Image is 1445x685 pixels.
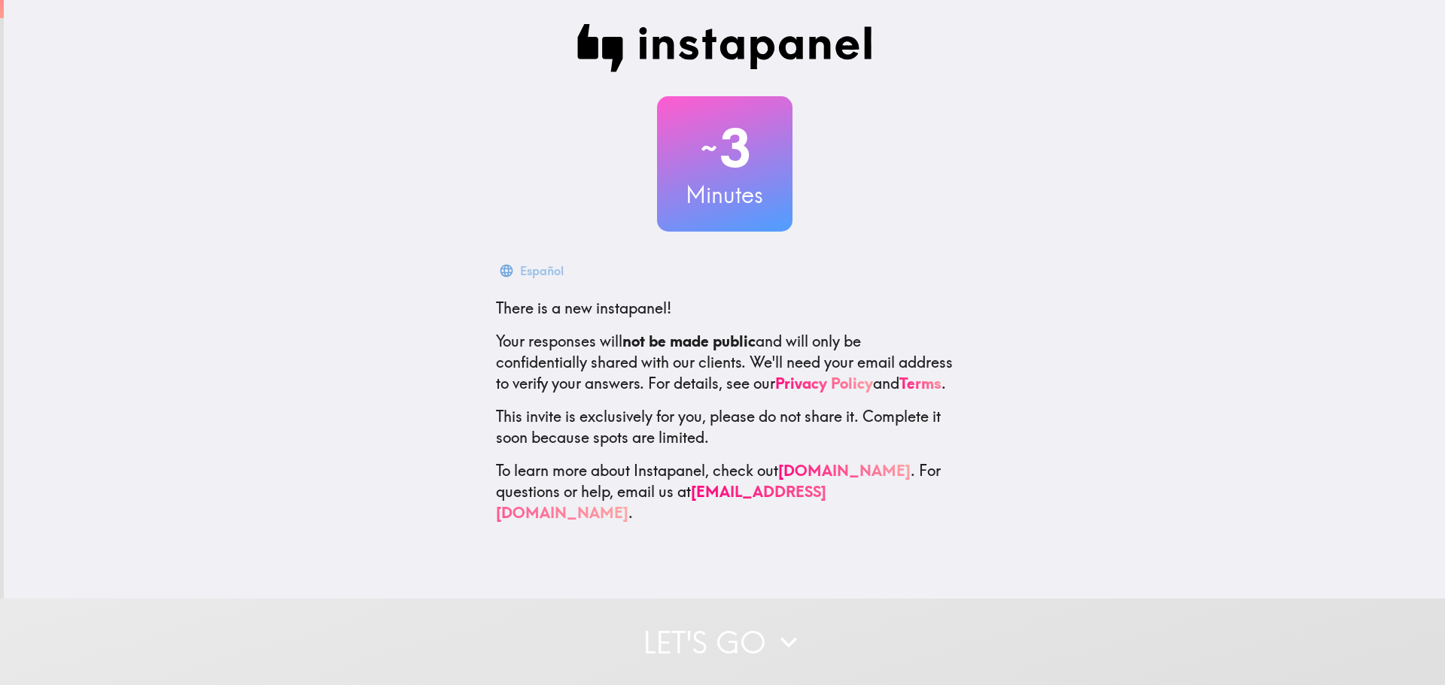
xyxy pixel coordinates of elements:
[778,461,911,480] a: [DOMAIN_NAME]
[622,332,756,350] b: not be made public
[657,179,792,211] h3: Minutes
[698,126,719,171] span: ~
[496,406,954,448] p: This invite is exclusively for you, please do not share it. Complete it soon because spots are li...
[775,374,873,393] a: Privacy Policy
[496,460,954,523] p: To learn more about Instapanel, check out . For questions or help, email us at .
[496,482,826,522] a: [EMAIL_ADDRESS][DOMAIN_NAME]
[657,117,792,179] h2: 3
[520,260,564,281] div: Español
[577,24,872,72] img: Instapanel
[899,374,942,393] a: Terms
[496,256,570,286] button: Español
[496,299,671,317] span: There is a new instapanel!
[496,331,954,394] p: Your responses will and will only be confidentially shared with our clients. We'll need your emai...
